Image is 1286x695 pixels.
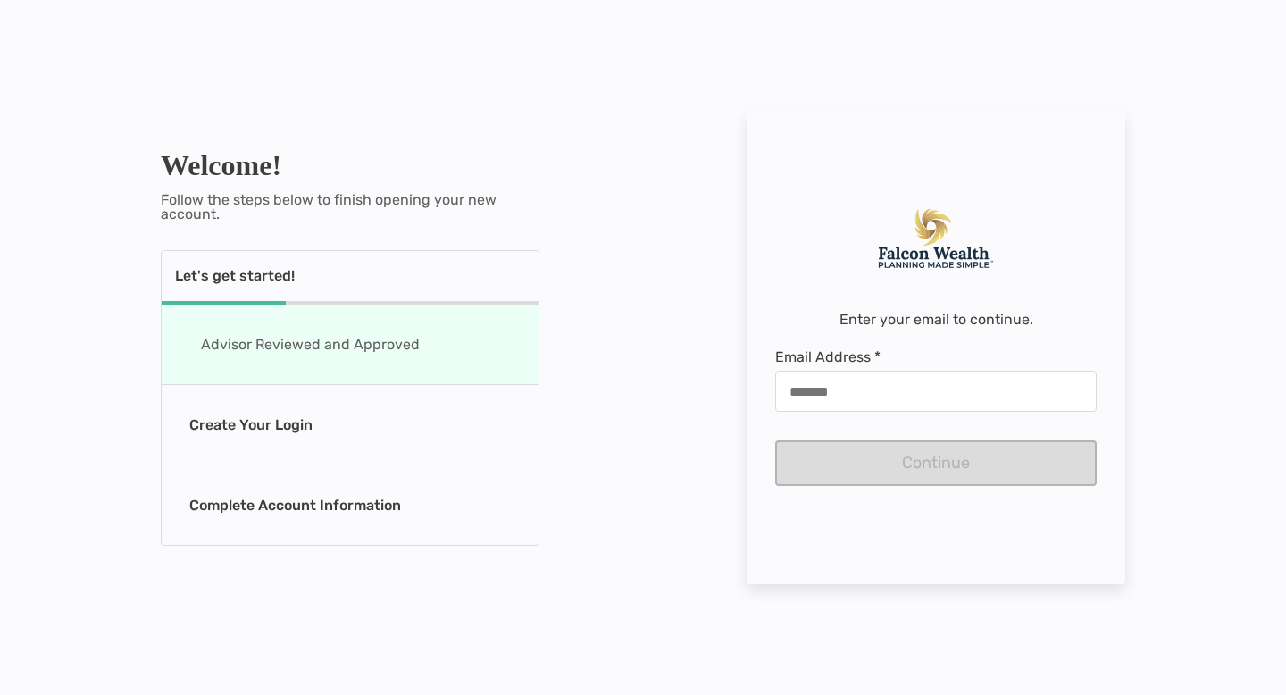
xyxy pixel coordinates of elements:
p: Create Your Login [189,414,313,436]
span: Email Address * [775,348,1097,365]
input: Email Address * [776,384,1096,399]
img: Company Logo [877,209,995,268]
p: Advisor Reviewed and Approved [201,333,420,356]
p: Complete Account Information [189,494,401,516]
p: Let's get started! [175,269,295,283]
p: Enter your email to continue. [839,313,1033,327]
h1: Welcome! [161,149,539,182]
p: Follow the steps below to finish opening your new account. [161,193,539,222]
